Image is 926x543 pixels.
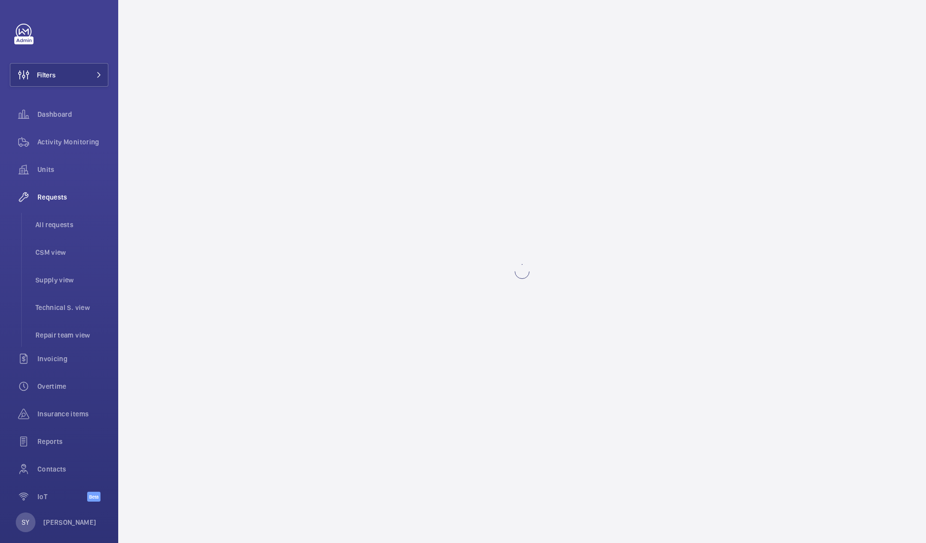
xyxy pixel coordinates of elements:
[37,464,108,474] span: Contacts
[37,192,108,202] span: Requests
[10,63,108,87] button: Filters
[37,409,108,419] span: Insurance items
[22,517,29,527] p: SY
[37,381,108,391] span: Overtime
[37,354,108,364] span: Invoicing
[35,330,108,340] span: Repair team view
[37,70,56,80] span: Filters
[35,275,108,285] span: Supply view
[37,109,108,119] span: Dashboard
[87,492,100,502] span: Beta
[35,220,108,230] span: All requests
[43,517,97,527] p: [PERSON_NAME]
[37,137,108,147] span: Activity Monitoring
[37,437,108,446] span: Reports
[37,492,87,502] span: IoT
[37,165,108,174] span: Units
[35,303,108,312] span: Technical S. view
[35,247,108,257] span: CSM view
